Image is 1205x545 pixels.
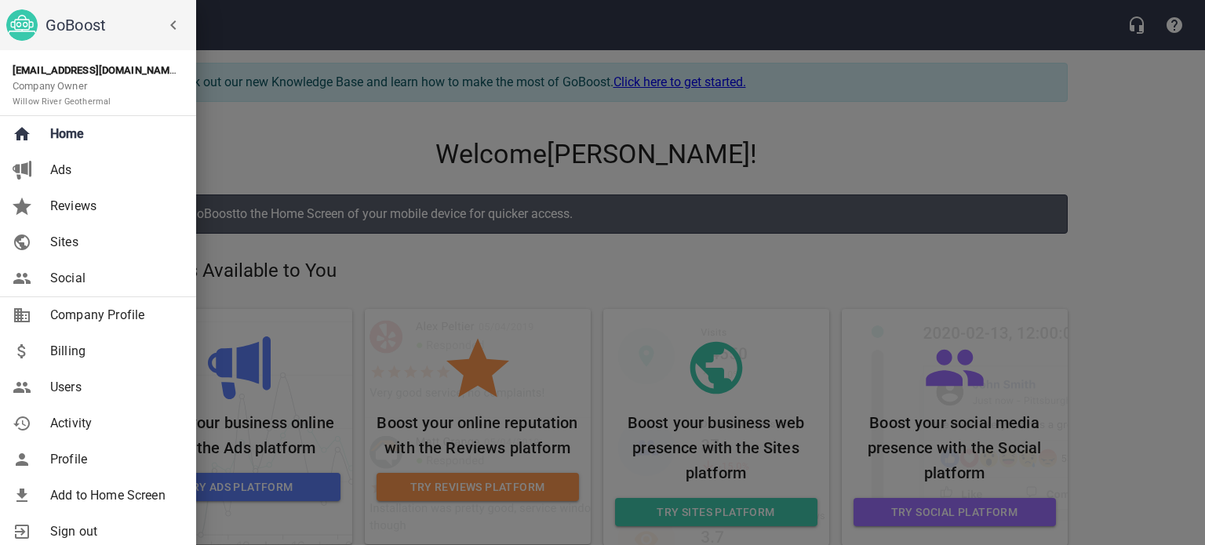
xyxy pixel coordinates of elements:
[50,306,177,325] span: Company Profile
[13,96,111,107] small: Willow River Geothermal
[13,80,111,107] span: Company Owner
[13,64,178,76] strong: [EMAIL_ADDRESS][DOMAIN_NAME]
[50,161,177,180] span: Ads
[50,522,177,541] span: Sign out
[6,9,38,41] img: go_boost_head.png
[50,414,177,433] span: Activity
[50,342,177,361] span: Billing
[50,378,177,397] span: Users
[46,13,190,38] h6: GoBoost
[50,233,177,252] span: Sites
[50,450,177,469] span: Profile
[50,269,177,288] span: Social
[50,486,177,505] span: Add to Home Screen
[50,197,177,216] span: Reviews
[50,125,177,144] span: Home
